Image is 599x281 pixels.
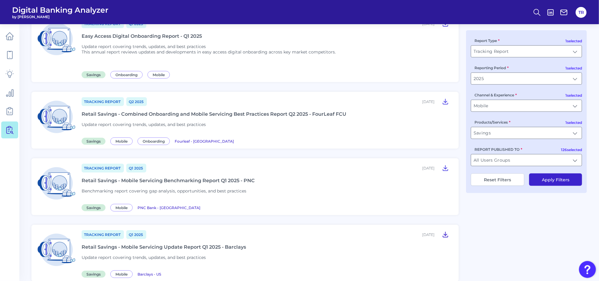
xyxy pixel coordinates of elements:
[82,164,124,173] a: Tracking Report
[422,166,435,170] div: [DATE]
[82,178,255,183] div: Retail Savings - Mobile Servicing Benchmarking Report Q1 2025 - PNC
[147,71,170,79] span: Mobile
[82,111,346,117] div: Retail Savings - Combined Onboarding and Mobile Servicing Best Practices Report Q2 2025 - FourLea...
[138,137,170,145] span: Onboarding
[110,270,133,278] span: Mobile
[126,164,146,173] a: Q1 2025
[36,97,77,137] img: Savings
[82,271,108,277] a: Savings
[110,271,135,277] a: Mobile
[82,71,105,78] span: Savings
[175,138,234,144] a: Fourleaf - [GEOGRAPHIC_DATA]
[138,138,172,144] a: Onboarding
[471,173,524,186] button: Reset Filters
[110,137,133,145] span: Mobile
[474,66,509,70] label: Reporting Period
[12,15,108,19] span: by [PERSON_NAME]
[474,38,500,43] label: Report Type
[36,230,77,270] img: Savings
[474,120,510,124] label: Products/Services
[82,138,105,145] span: Savings
[82,44,206,49] span: Update report covering trends, updates, and best practices
[439,97,452,106] button: Retail Savings - Combined Onboarding and Mobile Servicing Best Practices Report Q2 2025 - FourLea...
[110,204,133,212] span: Mobile
[579,261,596,278] button: Open Resource Center
[126,97,147,106] a: Q2 2025
[474,93,517,97] label: Channel & Experience
[175,139,234,144] span: Fourleaf - [GEOGRAPHIC_DATA]
[82,188,246,194] span: Benchmarking report covering gap analysis, opportunities, and best practices
[82,204,105,211] span: Savings
[110,72,145,77] a: Onboarding
[126,230,146,239] a: Q1 2025
[110,205,135,210] a: Mobile
[110,138,135,144] a: Mobile
[82,97,124,106] a: Tracking Report
[110,71,143,79] span: Onboarding
[82,122,206,127] span: Update report covering trends, updates, and best practices
[138,272,161,276] span: Barclays - US
[138,205,200,210] span: PNC Bank - [GEOGRAPHIC_DATA]
[82,244,246,250] div: Retail Savings - Mobile Servicing Update Report Q1 2025 - Barclays
[82,230,124,239] a: Tracking Report
[36,19,77,59] img: Savings
[82,138,108,144] a: Savings
[82,271,105,278] span: Savings
[529,173,582,186] button: Apply Filters
[82,205,108,210] a: Savings
[576,7,587,18] button: TR
[474,147,522,152] label: REPORT PUBLISHED TO
[439,163,452,173] button: Retail Savings - Mobile Servicing Benchmarking Report Q1 2025 - PNC
[82,49,336,55] p: This annual report reviews updates and developments in easy access digital onboarding across key ...
[422,232,435,237] div: [DATE]
[82,72,108,77] a: Savings
[36,163,77,204] img: Savings
[82,255,206,260] span: Update report covering trends, updates, and best practices
[439,230,452,239] button: Retail Savings - Mobile Servicing Update Report Q1 2025 - Barclays
[12,5,108,15] span: Digital Banking Analyzer
[138,205,200,210] a: PNC Bank - [GEOGRAPHIC_DATA]
[422,99,435,104] div: [DATE]
[82,33,202,39] div: Easy Access Digital Onboarding Report - Q1 2025
[138,271,161,277] a: Barclays - US
[147,72,172,77] a: Mobile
